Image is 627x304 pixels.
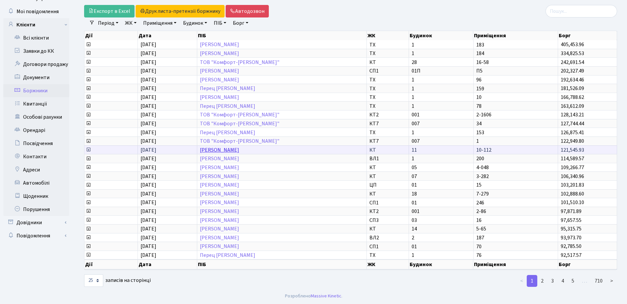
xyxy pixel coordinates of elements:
span: КТ2 [369,112,406,117]
span: КТ [369,191,406,197]
a: Договори продажу [3,58,69,71]
a: Адреси [3,163,69,176]
span: КТ [369,165,406,170]
span: 1 [412,253,470,258]
span: [DATE] [141,120,156,127]
a: [PERSON_NAME] [200,208,239,215]
span: 1 [412,42,470,47]
span: ЦП [369,182,406,188]
a: 3 [547,275,558,287]
span: 202,327.49 [561,67,584,75]
span: [DATE] [141,41,156,48]
span: 3-282 [476,174,555,179]
a: Довідники [3,216,69,229]
span: [DATE] [141,164,156,171]
span: 1 [412,104,470,109]
span: 2-1606 [476,112,555,117]
a: [PERSON_NAME] [200,164,239,171]
th: ПІБ [197,259,367,269]
span: 405,453.96 [561,41,584,48]
span: 4-048 [476,165,555,170]
span: [DATE] [141,50,156,57]
span: КТ7 [369,121,406,126]
th: Будинок [409,31,473,40]
span: 10 [476,95,555,100]
span: 16 [476,218,555,223]
a: Посвідчення [3,137,69,150]
a: [PERSON_NAME] [200,76,239,83]
a: Перец [PERSON_NAME] [200,103,255,110]
a: 2 [537,275,548,287]
span: 03 [412,218,470,223]
a: [PERSON_NAME] [200,234,239,241]
span: 14 [412,226,470,231]
span: 159 [476,86,555,91]
a: [PERSON_NAME] [200,243,239,250]
a: Боржники [3,84,69,97]
span: ТХ [369,253,406,258]
a: [PERSON_NAME] [200,94,239,101]
span: [DATE] [141,59,156,66]
span: 127,744.44 [561,120,584,127]
input: Пошук... [546,5,617,17]
a: 1 [527,275,537,287]
a: Перец [PERSON_NAME] [200,85,255,92]
span: КТ [369,147,406,153]
span: 97,657.55 [561,217,581,224]
span: [DATE] [141,146,156,154]
span: 01 [412,244,470,249]
span: [DATE] [141,173,156,180]
span: ТХ [369,42,406,47]
span: СП1 [369,200,406,205]
th: Дії [84,31,138,40]
a: 710 [591,275,607,287]
span: [DATE] [141,199,156,206]
span: 01П [412,68,470,74]
th: Приміщення [473,259,558,269]
span: 192,634.46 [561,76,584,83]
a: ПІБ [211,17,229,29]
th: Приміщення [473,31,558,40]
span: 05 [412,165,470,170]
span: ТХ [369,51,406,56]
span: ВЛ2 [369,235,406,240]
span: 96 [476,77,555,82]
span: КТ7 [369,138,406,144]
span: 200 [476,156,555,161]
span: 16-58 [476,60,555,65]
span: [DATE] [141,217,156,224]
span: Мої повідомлення [16,8,59,15]
span: 184 [476,51,555,56]
a: [PERSON_NAME] [200,181,239,189]
a: [PERSON_NAME] [200,41,239,48]
span: 128,143.21 [561,111,584,118]
a: [PERSON_NAME] [200,190,239,198]
a: Перец [PERSON_NAME] [200,252,255,259]
a: Клієнти [3,18,69,31]
span: 101,510.10 [561,199,584,206]
span: ТХ [369,95,406,100]
a: Будинок [180,17,210,29]
span: 181,526.09 [561,85,584,92]
span: 153 [476,130,555,135]
span: [DATE] [141,234,156,241]
span: 70 [476,244,555,249]
span: 93,973.70 [561,234,581,241]
span: 95,315.75 [561,225,581,232]
a: ТОВ "Комфорт-[PERSON_NAME]" [200,59,279,66]
label: записів на сторінці [84,274,151,287]
span: [DATE] [141,208,156,215]
span: ТХ [369,77,406,82]
span: 166,788.62 [561,94,584,101]
span: 2-86 [476,209,555,214]
a: Орендарі [3,124,69,137]
span: 1 [412,95,470,100]
th: ЖК [367,259,409,269]
span: [DATE] [141,181,156,189]
span: 78 [476,104,555,109]
a: [PERSON_NAME] [200,199,239,206]
a: Приміщення [141,17,179,29]
a: [PERSON_NAME] [200,146,239,154]
span: 334,825.53 [561,50,584,57]
span: 1 [412,86,470,91]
